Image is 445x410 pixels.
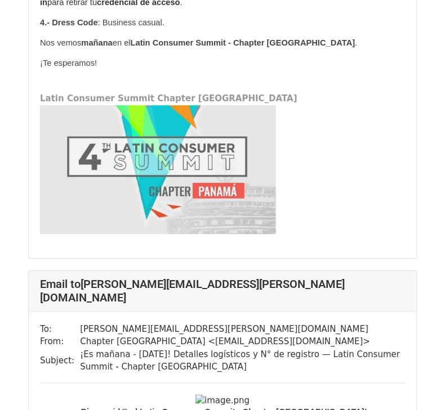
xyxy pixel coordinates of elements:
td: ¡Es mañana - [DATE]! Detalles logísticos y N° de registro — Latin Consumer Summit - Chapter [GEOG... [80,348,405,373]
b: Latin Consumer Summit - Chapter [GEOGRAPHIC_DATA] [131,38,355,47]
td: To: [40,323,80,336]
font: Latin Consumer Summit Chapter [GEOGRAPHIC_DATA] [40,93,297,103]
img: AIorK4yeNRis3OFro62XPEeGfCi3rdmjT30IXWoefA1P1sGtSs6Om42LBQzZ_tk9Y-_BrPBD1OTZXeLARFtI [40,105,277,235]
span: 4.- Dress Code [40,18,98,27]
td: [PERSON_NAME][EMAIL_ADDRESS][PERSON_NAME][DOMAIN_NAME] [80,323,405,336]
td: Chapter [GEOGRAPHIC_DATA] < [EMAIL_ADDRESS][DOMAIN_NAME] > [80,335,405,348]
img: image.png [195,394,250,407]
td: Subject: [40,348,80,373]
span: ¡Te esperamos! [40,58,97,67]
span: : [98,18,100,27]
b: mañana [81,38,112,47]
iframe: Chat Widget [389,356,445,410]
span: Business casual. [103,18,164,27]
span: Nos vemos en el . [40,38,357,47]
div: Widget de chat [389,356,445,410]
h4: Email to [PERSON_NAME][EMAIL_ADDRESS][PERSON_NAME][DOMAIN_NAME] [40,277,405,304]
td: From: [40,335,80,348]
